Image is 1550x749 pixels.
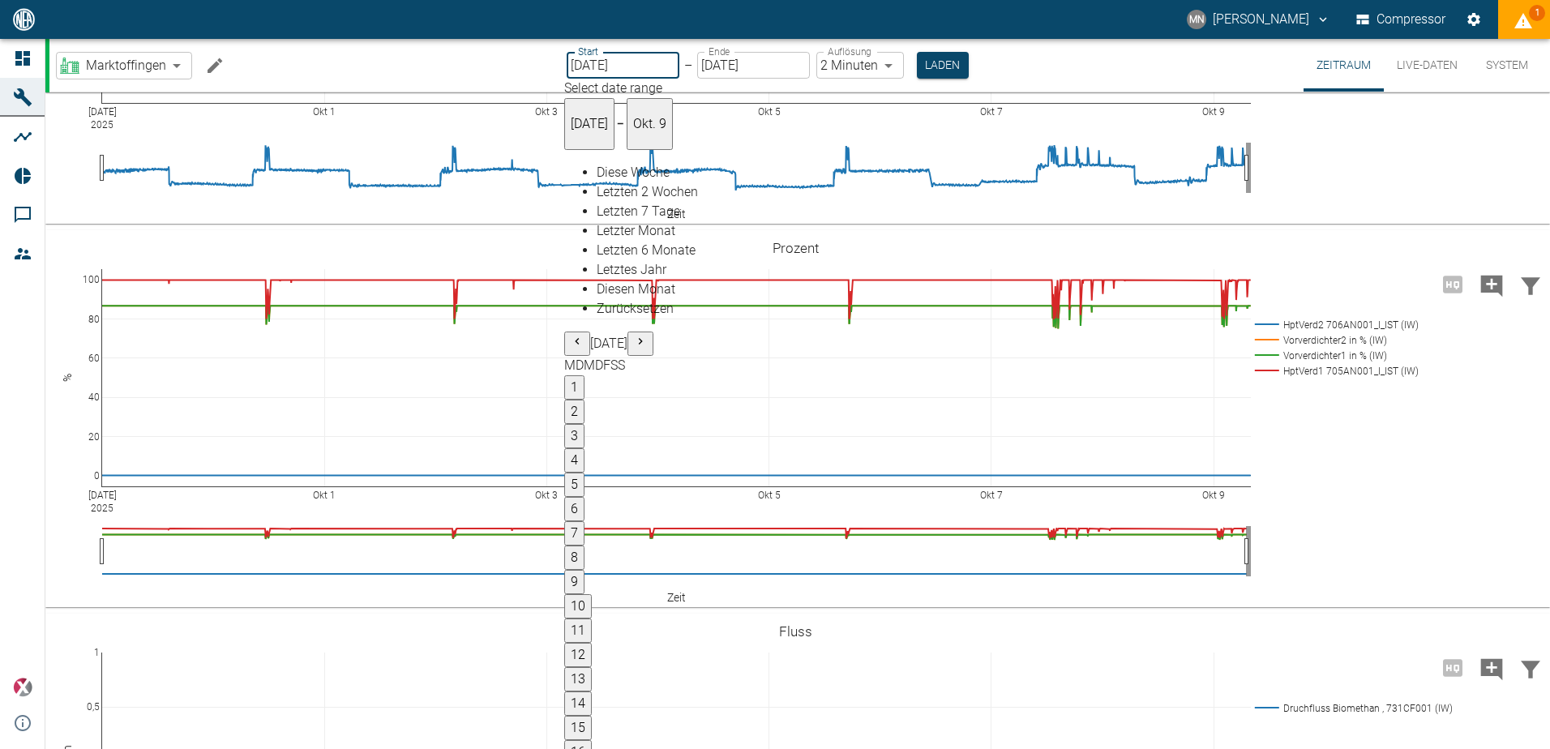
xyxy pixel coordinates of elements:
button: Compressor [1353,5,1449,34]
div: Letztes Jahr [597,260,698,280]
button: 12 [564,643,592,667]
span: Diese Woche [597,165,670,180]
button: System [1471,39,1544,92]
input: DD.MM.YYYY [697,52,810,79]
button: Okt. 9 [627,98,673,150]
button: Zeitraum [1304,39,1384,92]
div: Letzten 6 Monate [597,241,698,260]
span: [DATE] [571,116,608,131]
label: Auflösung [828,45,871,58]
button: 5 [564,473,584,497]
button: 3 [564,424,584,448]
span: Letzter Monat [597,223,675,238]
div: Letzten 2 Wochen [597,182,698,202]
button: Kommentar hinzufügen [1472,263,1511,306]
h5: – [614,116,627,132]
span: Montag [564,357,576,373]
span: Freitag [603,357,610,373]
span: Letzten 6 Monate [597,242,696,258]
button: Daten filtern [1511,647,1550,689]
span: Sonntag [618,357,625,373]
button: Daten filtern [1511,263,1550,306]
label: Ende [709,45,730,58]
button: 10 [564,594,592,618]
button: 15 [564,716,592,740]
button: [DATE] [564,98,614,150]
button: 11 [564,618,592,643]
button: Machine bearbeiten [199,49,231,82]
span: Samstag [610,357,618,373]
button: 2 [564,400,584,424]
button: 6 [564,497,584,521]
button: 4 [564,448,584,473]
span: Okt. 9 [633,116,666,131]
span: Marktoffingen [86,56,166,75]
button: Next month [627,332,653,356]
span: Mittwoch [584,357,595,373]
button: neumann@arcanum-energy.de [1184,5,1333,34]
div: Letzten 7 Tage [597,202,698,221]
div: Diesen Monat [597,280,698,299]
span: Diesen Monat [597,281,675,297]
button: Einstellungen [1459,5,1488,34]
input: DD.MM.YYYY [567,52,679,79]
button: Laden [917,52,969,79]
span: Letzten 2 Wochen [597,184,698,199]
div: MN [1187,10,1206,29]
label: Start [578,45,598,58]
span: [DATE] [590,336,627,351]
span: Letzten 7 Tage [597,203,680,219]
img: Xplore Logo [13,678,32,697]
span: Select date range [564,80,662,96]
img: logo [11,8,36,30]
button: 1 [564,375,584,400]
button: 13 [564,667,592,691]
span: Hohe Auflösung nur für Zeiträume von <3 Tagen verfügbar [1433,659,1472,674]
span: 1 [1529,5,1545,21]
button: 14 [564,691,592,716]
button: 7 [564,521,584,546]
div: Letzter Monat [597,221,698,241]
div: Diese Woche [597,163,698,182]
a: Marktoffingen [60,56,166,75]
button: 9 [564,570,584,594]
span: Dienstag [576,357,584,373]
p: – [684,56,692,75]
button: Previous month [564,332,590,356]
span: Donnerstag [595,357,603,373]
div: Zurücksetzen [597,299,698,319]
button: 8 [564,546,584,570]
span: Letztes Jahr [597,262,666,277]
button: Live-Daten [1384,39,1471,92]
span: Hohe Auflösung nur für Zeiträume von <3 Tagen verfügbar [1433,276,1472,291]
span: Zurücksetzen [597,301,674,316]
button: Kommentar hinzufügen [1472,647,1511,689]
div: 2 Minuten [816,52,904,79]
